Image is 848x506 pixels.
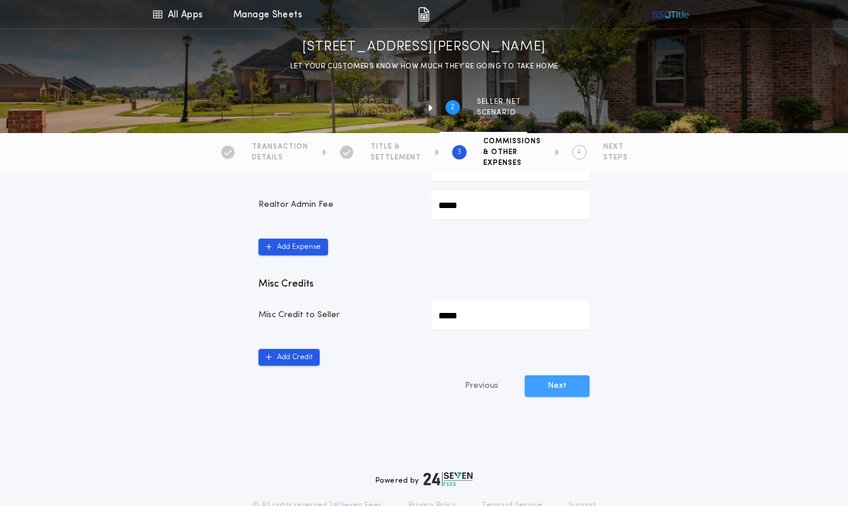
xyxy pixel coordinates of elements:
[603,142,628,152] span: NEXT
[418,7,429,22] img: img
[651,8,690,20] img: vs-icon
[302,38,546,57] h1: [STREET_ADDRESS][PERSON_NAME]
[252,153,308,162] span: DETAILS
[577,147,581,157] h2: 4
[258,199,417,211] p: Realtor Admin Fee
[371,142,421,152] span: TITLE &
[375,472,473,486] div: Powered by
[483,158,541,168] span: EXPENSES
[359,97,414,107] span: Property
[603,153,628,162] span: STEPS
[477,97,521,107] span: SELLER NET
[359,108,414,118] span: information
[457,147,461,157] h2: 3
[423,472,473,486] img: logo
[258,239,328,255] button: Add Expense
[258,349,320,366] button: Add Credit
[477,108,521,118] span: SCENARIO
[252,142,308,152] span: TRANSACTION
[258,309,417,321] p: Misc Credit to Seller
[483,147,541,157] span: & OTHER
[258,277,590,291] p: Misc Credits
[483,137,541,146] span: COMMISSIONS
[441,375,522,397] button: Previous
[290,61,558,73] p: LET YOUR CUSTOMERS KNOW HOW MUCH THEY’RE GOING TO TAKE HOME
[450,103,455,112] h2: 2
[371,153,421,162] span: SETTLEMENT
[525,375,590,397] button: Next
